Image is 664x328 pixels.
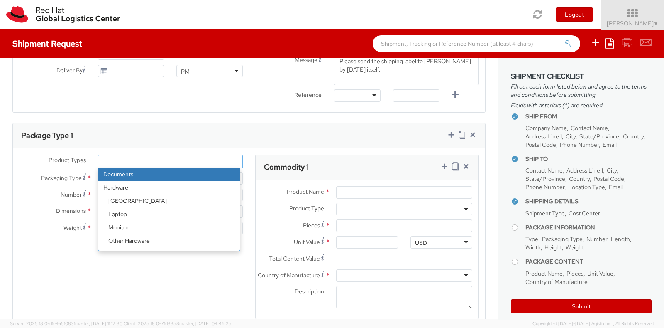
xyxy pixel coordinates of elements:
[623,133,644,140] span: Country
[41,174,82,182] span: Packaging Type
[103,221,240,234] li: Monitor
[566,244,584,251] span: Weight
[525,124,567,132] span: Company Name
[75,321,122,326] span: master, [DATE] 11:12:30
[603,141,617,148] span: Email
[373,35,580,52] input: Shipment, Tracking or Reference Number (at least 4 chars)
[415,239,427,247] div: USD
[525,278,588,286] span: Country of Manufacture
[525,167,563,174] span: Contact Name
[569,210,600,217] span: Cost Center
[103,207,240,221] li: Laptop
[609,183,623,191] span: Email
[525,244,541,251] span: Width
[556,7,593,22] button: Logout
[525,235,538,243] span: Type
[258,271,320,279] span: Country of Manufacture
[593,175,624,182] span: Postal Code
[525,183,564,191] span: Phone Number
[525,113,652,120] h4: Ship From
[511,73,652,80] h3: Shipment Checklist
[525,156,652,162] h4: Ship To
[98,168,240,181] li: Documents
[579,133,619,140] span: State/Province
[525,210,565,217] span: Shipment Type
[49,156,86,164] span: Product Types
[56,66,83,75] span: Deliver By
[568,183,605,191] span: Location Type
[511,101,652,109] span: Fields with asterisks (*) are required
[607,20,659,27] span: [PERSON_NAME]
[289,205,324,212] span: Product Type
[103,234,240,247] li: Other Hardware
[12,39,82,48] h4: Shipment Request
[61,191,82,198] span: Number
[532,321,654,327] span: Copyright © [DATE]-[DATE] Agistix Inc., All Rights Reserved
[287,188,324,195] span: Product Name
[544,244,562,251] span: Height
[21,131,73,140] h3: Package Type 1
[294,238,320,246] span: Unit Value
[525,198,652,205] h4: Shipping Details
[295,288,324,295] span: Description
[525,133,562,140] span: Address Line 1
[103,247,240,261] li: Server
[569,175,590,182] span: Country
[525,224,652,231] h4: Package Information
[179,321,232,326] span: master, [DATE] 09:46:25
[525,259,652,265] h4: Package Content
[103,194,240,207] li: [GEOGRAPHIC_DATA]
[525,270,563,277] span: Product Name
[264,163,309,171] h3: Commodity 1
[525,175,565,182] span: State/Province
[587,270,613,277] span: Unit Value
[511,82,652,99] span: Fill out each form listed below and agree to the terms and conditions before submitting
[303,222,320,229] span: Pieces
[269,255,320,262] span: Total Content Value
[181,67,190,76] div: PM
[560,141,599,148] span: Phone Number
[294,91,322,99] span: Reference
[654,20,659,27] span: ▼
[6,6,120,23] img: rh-logistics-00dfa346123c4ec078e1.svg
[611,235,630,243] span: Length
[542,235,583,243] span: Packaging Type
[63,224,82,232] span: Weight
[566,167,603,174] span: Address Line 1
[295,56,317,64] span: Message
[566,270,583,277] span: Pieces
[525,141,556,148] span: Postal Code
[571,124,608,132] span: Contact Name
[511,299,652,313] button: Submit
[98,181,240,194] strong: Hardware
[124,321,232,326] span: Client: 2025.18.0-71d3358
[566,133,576,140] span: City
[10,321,122,326] span: Server: 2025.18.0-d1e9a510831
[586,235,607,243] span: Number
[98,181,240,274] li: Hardware
[56,207,86,215] span: Dimensions
[607,167,617,174] span: City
